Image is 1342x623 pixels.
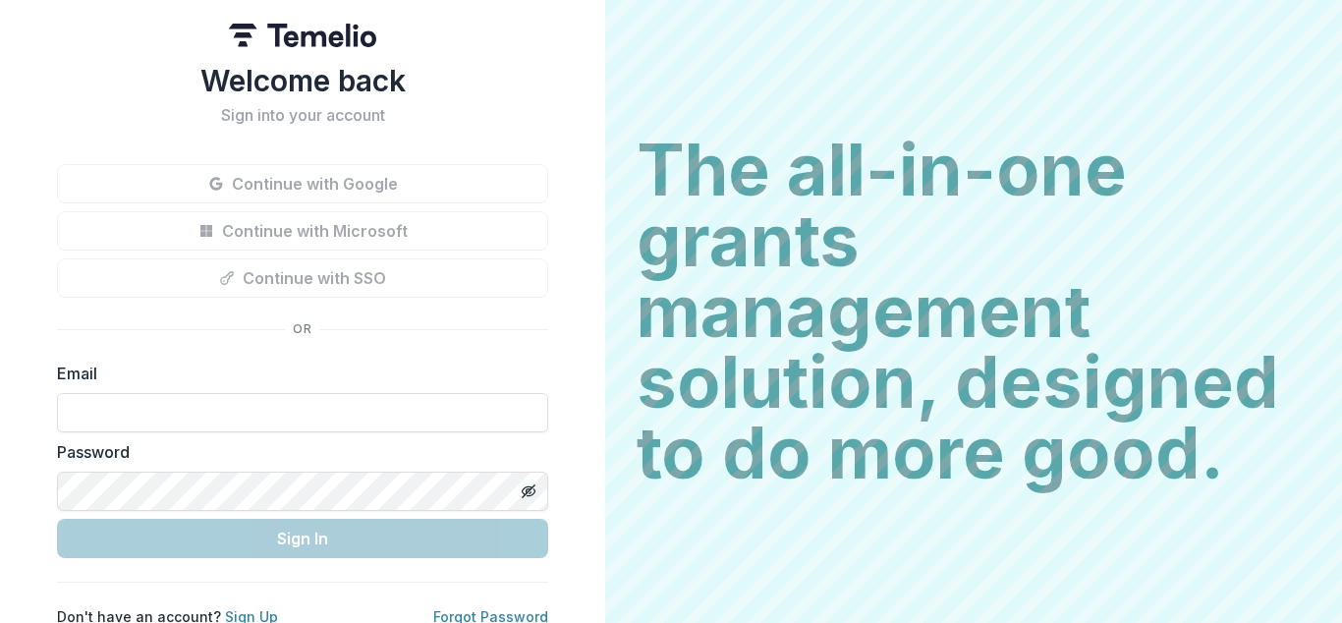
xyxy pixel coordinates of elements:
button: Continue with Microsoft [57,211,548,251]
img: Temelio [229,24,376,47]
button: Sign In [57,519,548,558]
label: Password [57,440,536,464]
h1: Welcome back [57,63,548,98]
h2: Sign into your account [57,106,548,125]
button: Continue with Google [57,164,548,203]
button: Continue with SSO [57,258,548,298]
label: Email [57,362,536,385]
button: Toggle password visibility [513,476,544,507]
